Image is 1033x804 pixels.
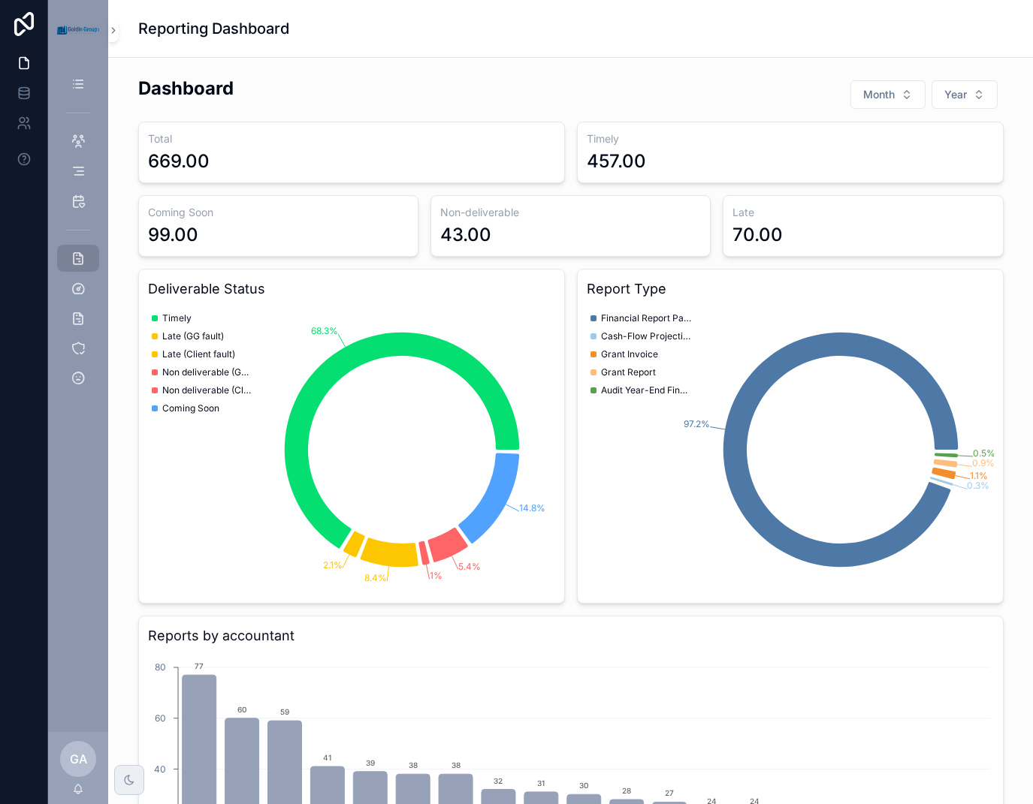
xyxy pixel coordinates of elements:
[967,480,989,491] tspan: 0.3%
[148,279,555,300] h3: Deliverable Status
[850,80,926,109] button: Select Button
[162,312,192,324] span: Timely
[494,776,503,785] text: 32
[587,279,994,300] h3: Report Type
[537,778,545,787] text: 31
[971,457,994,468] tspan: 0.9%
[195,661,204,670] text: 77
[323,753,331,762] text: 41
[138,76,234,101] h2: Dashboard
[48,60,108,411] div: scrollable content
[322,559,342,571] tspan: 2.1%
[162,384,252,396] span: Non deliverable (Client fault)
[429,570,442,581] tspan: 1%
[622,786,631,795] text: 28
[665,788,674,797] text: 27
[601,366,656,378] span: Grant Report
[684,418,710,429] tspan: 97.2%
[148,625,994,646] h3: Reports by accountant
[587,149,646,173] div: 457.00
[601,348,658,360] span: Grant Invoice
[364,572,387,583] tspan: 8.4%
[458,561,480,572] tspan: 5.4%
[863,87,895,102] span: Month
[148,306,555,594] div: chart
[579,781,588,790] text: 30
[732,223,783,247] div: 70.00
[944,87,967,102] span: Year
[70,750,87,768] span: GA
[440,205,701,220] h3: Non-deliverable
[732,205,993,220] h3: Late
[969,470,987,481] tspan: 1.1%
[154,763,166,775] tspan: 40
[408,760,417,769] text: 38
[601,312,691,324] span: Financial Report Package
[365,758,374,767] text: 39
[279,707,288,716] text: 59
[451,760,460,769] text: 38
[601,330,691,342] span: Cash-Flow Projection
[162,348,235,360] span: Late (Client fault)
[162,402,219,414] span: Coming Soon
[601,384,691,396] span: Audit Year-End Financials
[148,205,409,220] h3: Coming Soon
[138,18,289,39] h1: Reporting Dashboard
[587,306,994,594] div: chart
[148,223,198,247] div: 99.00
[932,80,998,109] button: Select Button
[237,705,246,714] text: 60
[155,661,166,673] tspan: 80
[587,131,994,146] h3: Timely
[162,330,224,342] span: Late (GG fault)
[148,149,210,173] div: 669.00
[57,26,99,34] img: App logo
[440,223,491,247] div: 43.00
[155,712,166,724] tspan: 60
[148,131,555,146] h3: Total
[518,502,545,513] tspan: 14.8%
[310,325,337,336] tspan: 68.3%
[162,366,252,378] span: Non deliverable (GG fault)
[973,447,995,459] tspan: 0.5%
